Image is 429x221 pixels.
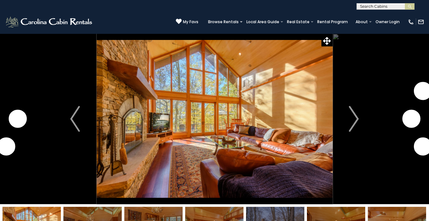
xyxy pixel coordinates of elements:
img: arrow [70,106,80,132]
a: Rental Program [314,17,351,26]
a: Owner Login [372,17,403,26]
a: Real Estate [284,17,313,26]
img: mail-regular-white.png [418,19,424,25]
button: Previous [54,34,97,204]
button: Next [332,34,375,204]
span: My Favs [183,19,198,25]
img: arrow [349,106,359,132]
img: phone-regular-white.png [408,19,414,25]
img: White-1-2.png [5,15,94,28]
a: Local Area Guide [243,17,282,26]
a: My Favs [176,18,198,25]
a: Browse Rentals [205,17,242,26]
a: About [352,17,371,26]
